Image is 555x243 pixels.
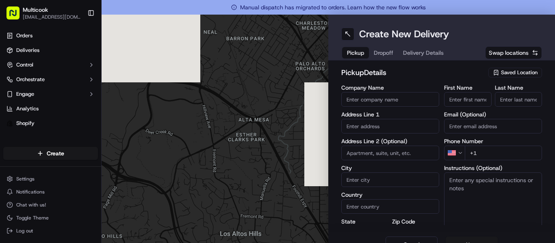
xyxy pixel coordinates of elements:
[3,136,98,149] div: Favorites
[3,58,98,71] button: Control
[21,52,146,61] input: Got a question? Start typing here...
[444,119,542,133] input: Enter email address
[403,49,444,57] span: Delivery Details
[485,46,542,59] button: Swap locations
[37,77,133,86] div: Start new chat
[341,146,439,160] input: Apartment, suite, unit, etc.
[65,178,134,193] a: 💻API Documentation
[341,92,439,107] input: Enter company name
[57,183,98,189] a: Powered byPylon
[341,165,439,171] label: City
[3,147,98,160] button: Create
[8,77,23,92] img: 1736555255976-a54dd68f-1ca7-489b-9aae-adbdc363a1c4
[444,92,492,107] input: Enter first name
[341,112,439,117] label: Address Line 1
[8,140,21,156] img: Wisdom Oko
[25,126,87,132] span: Wisdom [PERSON_NAME]
[16,47,39,54] span: Deliveries
[37,86,112,92] div: We're available if you need us!
[444,112,542,117] label: Email (Optional)
[16,176,35,182] span: Settings
[5,178,65,193] a: 📗Knowledge Base
[495,92,542,107] input: Enter last name
[8,8,24,24] img: Nash
[444,165,542,171] label: Instructions (Optional)
[47,149,64,157] span: Create
[444,85,492,90] label: First Name
[16,76,45,83] span: Orchestrate
[489,49,529,57] span: Swap locations
[3,225,98,237] button: Log out
[347,49,364,57] span: Pickup
[138,80,148,90] button: Start new chat
[25,148,87,154] span: Wisdom [PERSON_NAME]
[3,212,98,224] button: Toggle Theme
[16,228,33,234] span: Log out
[8,32,148,45] p: Welcome 👋
[93,148,109,154] span: [DATE]
[3,173,98,185] button: Settings
[23,6,48,14] button: Multicook
[81,183,98,189] span: Pylon
[3,117,98,130] a: Shopify
[16,32,33,39] span: Orders
[3,186,98,198] button: Notifications
[341,67,483,78] h2: pickup Details
[16,126,23,133] img: 1736555255976-a54dd68f-1ca7-489b-9aae-adbdc363a1c4
[16,61,33,69] span: Control
[359,28,449,41] h1: Create New Delivery
[16,90,34,98] span: Engage
[501,69,538,76] span: Saved Location
[16,148,23,155] img: 1736555255976-a54dd68f-1ca7-489b-9aae-adbdc363a1c4
[93,126,109,132] span: [DATE]
[231,3,426,11] span: Manual dispatch has migrated to orders. Learn how the new flow works
[488,67,542,78] button: Saved Location
[341,219,389,224] label: State
[341,85,439,90] label: Company Name
[3,199,98,211] button: Chat with us!
[3,44,98,57] a: Deliveries
[495,85,542,90] label: Last Name
[341,138,439,144] label: Address Line 2 (Optional)
[444,138,542,144] label: Phone Number
[16,202,46,208] span: Chat with us!
[88,148,91,154] span: •
[16,120,35,127] span: Shopify
[17,77,32,92] img: 8571987876998_91fb9ceb93ad5c398215_72.jpg
[341,199,439,214] input: Enter country
[8,105,54,112] div: Past conversations
[3,73,98,86] button: Orchestrate
[7,120,13,127] img: Shopify logo
[341,172,439,187] input: Enter city
[374,49,393,57] span: Dropoff
[465,146,542,160] input: Enter phone number
[8,118,21,134] img: Wisdom Oko
[3,3,84,23] button: Multicook[EMAIL_ADDRESS][DOMAIN_NAME]
[23,14,81,20] button: [EMAIL_ADDRESS][DOMAIN_NAME]
[3,88,98,101] button: Engage
[16,189,45,195] span: Notifications
[16,105,39,112] span: Analytics
[392,219,440,224] label: Zip Code
[3,102,98,115] a: Analytics
[88,126,91,132] span: •
[341,119,439,133] input: Enter address
[3,29,98,42] a: Orders
[16,215,49,221] span: Toggle Theme
[341,192,439,198] label: Country
[126,104,148,114] button: See all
